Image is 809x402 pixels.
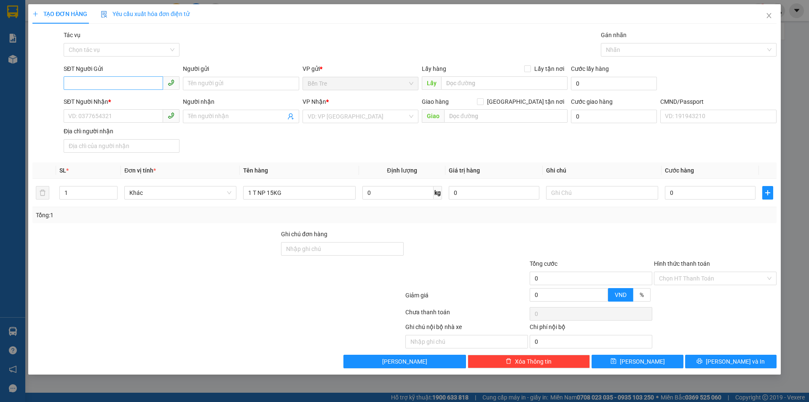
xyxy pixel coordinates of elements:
[405,322,528,335] div: Ghi chú nội bộ nhà xe
[530,322,652,335] div: Chi phí nội bộ
[281,242,404,256] input: Ghi chú đơn hàng
[696,358,702,365] span: printer
[543,162,662,179] th: Ghi chú
[654,260,710,267] label: Hình thức thanh toán
[531,64,568,73] span: Lấy tận nơi
[757,4,781,28] button: Close
[571,77,657,90] input: Cước lấy hàng
[308,77,413,90] span: Bến Tre
[530,260,557,267] span: Tổng cước
[762,186,773,200] button: plus
[571,110,657,123] input: Cước giao hàng
[405,335,528,348] input: Nhập ghi chú
[601,32,627,38] label: Gán nhãn
[243,167,268,174] span: Tên hàng
[36,186,49,200] button: delete
[422,98,449,105] span: Giao hàng
[183,64,299,73] div: Người gửi
[129,186,231,199] span: Khác
[706,357,765,366] span: [PERSON_NAME] và In
[101,11,107,18] img: icon
[640,291,644,298] span: %
[303,98,326,105] span: VP Nhận
[101,11,190,17] span: Yêu cầu xuất hóa đơn điện tử
[444,109,568,123] input: Dọc đường
[763,189,773,196] span: plus
[449,167,480,174] span: Giá trị hàng
[665,167,694,174] span: Cước hàng
[124,167,156,174] span: Đơn vị tính
[620,357,665,366] span: [PERSON_NAME]
[615,291,627,298] span: VND
[168,79,174,86] span: phone
[387,167,417,174] span: Định lượng
[32,11,38,17] span: plus
[64,127,179,136] div: Địa chỉ người nhận
[32,11,87,17] span: TẠO ĐƠN HÀNG
[592,355,683,368] button: save[PERSON_NAME]
[382,357,427,366] span: [PERSON_NAME]
[766,12,772,19] span: close
[422,109,444,123] span: Giao
[287,113,294,120] span: user-add
[449,186,539,200] input: 0
[422,65,446,72] span: Lấy hàng
[64,64,179,73] div: SĐT Người Gửi
[468,355,590,368] button: deleteXóa Thông tin
[484,97,568,106] span: [GEOGRAPHIC_DATA] tận nơi
[404,308,529,322] div: Chưa thanh toán
[183,97,299,106] div: Người nhận
[64,32,80,38] label: Tác vụ
[441,76,568,90] input: Dọc đường
[168,112,174,119] span: phone
[64,97,179,106] div: SĐT Người Nhận
[660,97,776,106] div: CMND/Passport
[404,291,529,305] div: Giảm giá
[685,355,777,368] button: printer[PERSON_NAME] và In
[571,65,609,72] label: Cước lấy hàng
[434,186,442,200] span: kg
[343,355,466,368] button: [PERSON_NAME]
[611,358,616,365] span: save
[546,186,658,200] input: Ghi Chú
[281,231,327,237] label: Ghi chú đơn hàng
[515,357,552,366] span: Xóa Thông tin
[571,98,613,105] label: Cước giao hàng
[64,139,179,153] input: Địa chỉ của người nhận
[243,186,355,200] input: VD: Bàn, Ghế
[59,167,66,174] span: SL
[36,210,312,220] div: Tổng: 1
[506,358,512,365] span: delete
[422,76,441,90] span: Lấy
[303,64,418,73] div: VP gửi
